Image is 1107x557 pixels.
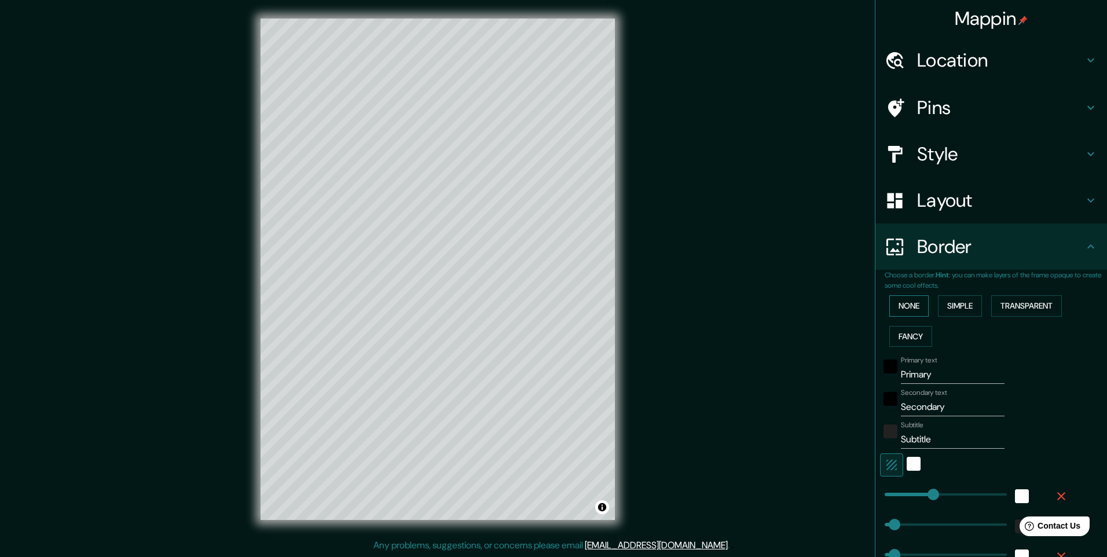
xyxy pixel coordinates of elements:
[901,388,947,398] label: Secondary text
[884,392,897,406] button: black
[901,420,923,430] label: Subtitle
[917,235,1084,258] h4: Border
[875,177,1107,223] div: Layout
[885,270,1107,291] p: Choose a border. : you can make layers of the frame opaque to create some cool effects.
[955,7,1028,30] h4: Mappin
[889,326,932,347] button: Fancy
[884,424,897,438] button: color-222222
[889,295,929,317] button: None
[731,538,734,552] div: .
[917,189,1084,212] h4: Layout
[936,270,949,280] b: Hint
[991,295,1062,317] button: Transparent
[884,360,897,373] button: black
[595,500,609,514] button: Toggle attribution
[875,37,1107,83] div: Location
[917,49,1084,72] h4: Location
[1018,16,1028,25] img: pin-icon.png
[917,96,1084,119] h4: Pins
[1004,512,1094,544] iframe: Help widget launcher
[907,457,921,471] button: white
[373,538,730,552] p: Any problems, suggestions, or concerns please email .
[875,223,1107,270] div: Border
[585,539,728,551] a: [EMAIL_ADDRESS][DOMAIN_NAME]
[875,85,1107,131] div: Pins
[730,538,731,552] div: .
[938,295,982,317] button: Simple
[875,131,1107,177] div: Style
[1015,489,1029,503] button: white
[917,142,1084,166] h4: Style
[901,356,937,365] label: Primary text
